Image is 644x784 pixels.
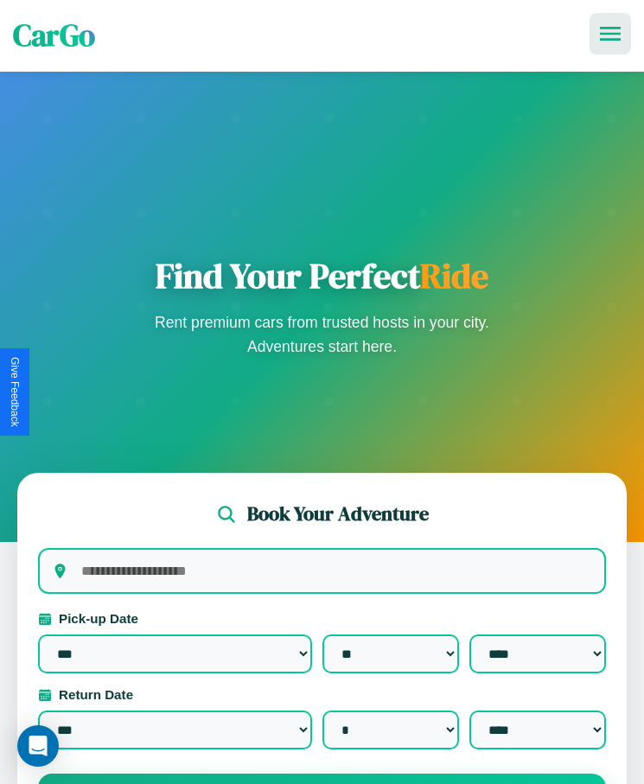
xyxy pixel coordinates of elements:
div: Open Intercom Messenger [17,725,59,767]
h2: Book Your Adventure [247,500,429,527]
span: CarGo [13,15,95,56]
span: Ride [420,252,488,299]
p: Rent premium cars from trusted hosts in your city. Adventures start here. [150,310,495,359]
label: Return Date [38,687,606,702]
div: Give Feedback [9,357,21,427]
h1: Find Your Perfect [150,255,495,296]
label: Pick-up Date [38,611,606,626]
